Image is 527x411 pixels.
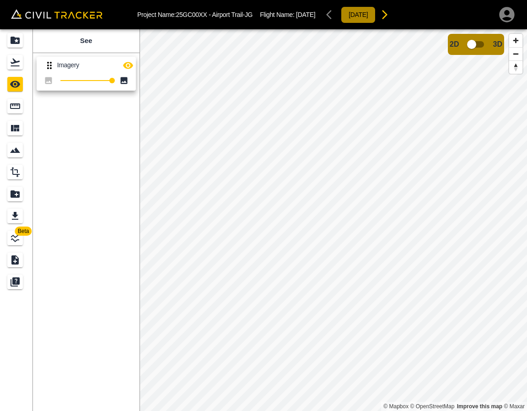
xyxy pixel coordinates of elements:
[383,403,409,410] a: Mapbox
[137,11,253,18] p: Project Name: 25GC00XX - Airport Trail-JG
[450,40,459,49] span: 2D
[410,403,455,410] a: OpenStreetMap
[140,29,527,411] canvas: Map
[11,9,102,19] img: Civil Tracker
[260,11,315,18] p: Flight Name:
[457,403,502,410] a: Map feedback
[509,34,522,47] button: Zoom in
[296,11,315,18] span: [DATE]
[509,60,522,74] button: Reset bearing to north
[493,40,502,49] span: 3D
[341,6,376,23] button: [DATE]
[509,47,522,60] button: Zoom out
[504,403,525,410] a: Maxar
